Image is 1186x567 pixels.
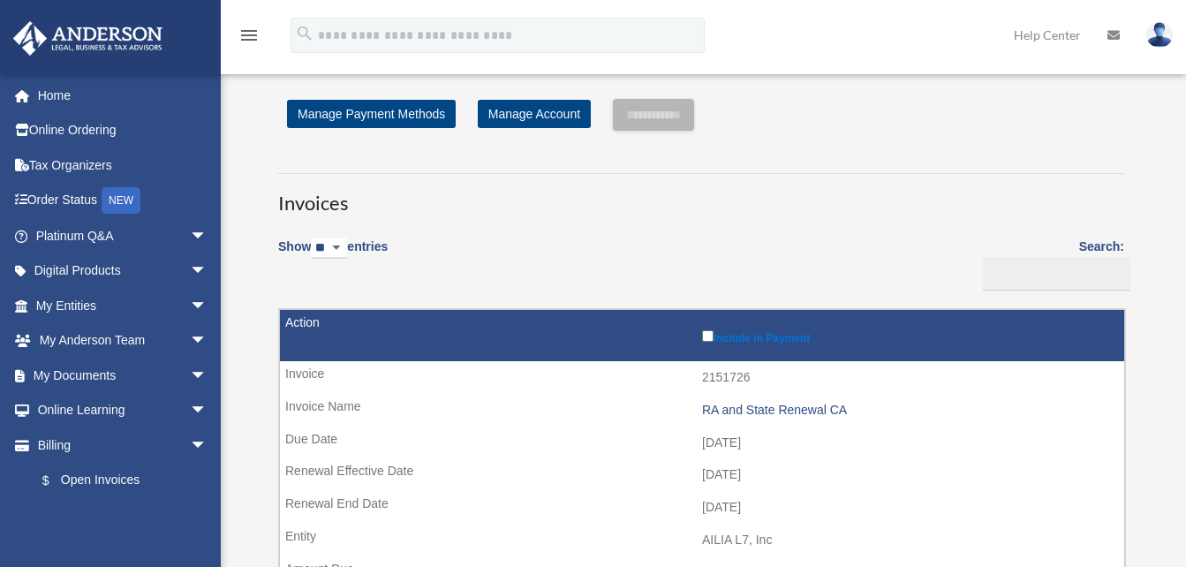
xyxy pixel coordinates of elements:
[278,236,388,276] label: Show entries
[702,330,714,342] input: Include in Payment
[311,238,347,259] select: Showentries
[1146,22,1173,48] img: User Pic
[12,183,234,219] a: Order StatusNEW
[278,173,1124,217] h3: Invoices
[12,78,234,113] a: Home
[478,100,591,128] a: Manage Account
[52,470,61,492] span: $
[702,327,1115,344] label: Include in Payment
[287,100,456,128] a: Manage Payment Methods
[977,236,1124,291] label: Search:
[280,427,1124,460] td: [DATE]
[280,524,1124,557] td: AILIA L7, Inc
[12,147,234,183] a: Tax Organizers
[280,458,1124,492] td: [DATE]
[12,253,234,289] a: Digital Productsarrow_drop_down
[238,25,260,46] i: menu
[190,253,225,290] span: arrow_drop_down
[295,24,314,43] i: search
[190,427,225,464] span: arrow_drop_down
[702,403,1115,418] div: RA and State Renewal CA
[190,323,225,359] span: arrow_drop_down
[12,427,225,463] a: Billingarrow_drop_down
[12,358,234,393] a: My Documentsarrow_drop_down
[983,257,1130,291] input: Search:
[8,21,168,56] img: Anderson Advisors Platinum Portal
[12,218,234,253] a: Platinum Q&Aarrow_drop_down
[25,463,216,499] a: $Open Invoices
[238,31,260,46] a: menu
[25,498,225,533] a: Past Invoices
[190,218,225,254] span: arrow_drop_down
[280,361,1124,395] td: 2151726
[190,358,225,394] span: arrow_drop_down
[102,187,140,214] div: NEW
[190,393,225,429] span: arrow_drop_down
[190,288,225,324] span: arrow_drop_down
[12,323,234,359] a: My Anderson Teamarrow_drop_down
[12,393,234,428] a: Online Learningarrow_drop_down
[12,288,234,323] a: My Entitiesarrow_drop_down
[280,491,1124,525] td: [DATE]
[12,113,234,148] a: Online Ordering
